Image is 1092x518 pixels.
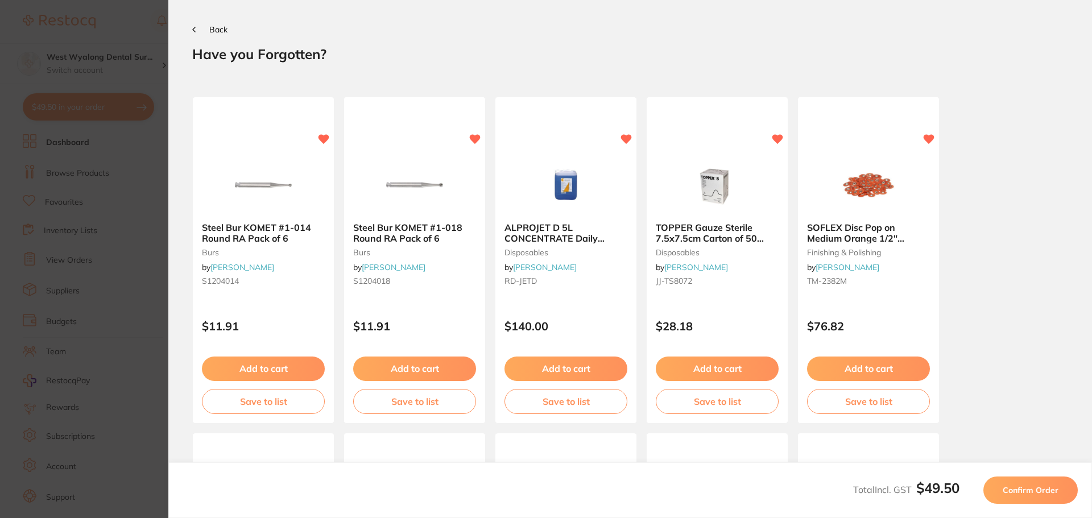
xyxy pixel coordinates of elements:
button: Add to cart [656,357,779,380]
small: S1204018 [353,276,476,285]
img: TOPPER Gauze Sterile 7.5x7.5cm Carton of 50 Packs of 2 [680,156,754,213]
p: $11.91 [353,320,476,333]
a: [PERSON_NAME] [816,262,879,272]
button: Confirm Order [983,476,1078,504]
span: by [504,262,577,272]
small: TM-2382M [807,276,930,285]
img: Steel Bur KOMET #1-018 Round RA Pack of 6 [378,156,452,213]
p: $11.91 [202,320,325,333]
span: by [202,262,274,272]
button: Add to cart [202,357,325,380]
span: by [353,262,425,272]
span: by [807,262,879,272]
button: Save to list [656,389,779,414]
p: $140.00 [504,320,627,333]
span: Back [209,24,227,35]
button: Add to cart [807,357,930,380]
b: Steel Bur KOMET #1-014 Round RA Pack of 6 [202,222,325,243]
button: Back [192,25,227,34]
small: finishing & polishing [807,248,930,257]
a: [PERSON_NAME] [513,262,577,272]
img: SOFLEX Disc Pop on Medium Orange 1/2" 12.7mm Pack of 85 [832,156,905,213]
h2: Have you Forgotten? [192,45,1068,63]
small: disposables [656,248,779,257]
small: burs [202,248,325,257]
span: Confirm Order [1003,485,1058,495]
a: [PERSON_NAME] [362,262,425,272]
small: S1204014 [202,276,325,285]
button: Add to cart [504,357,627,380]
small: burs [353,248,476,257]
img: ALPROJET D 5L CONCENTRATE Daily Evacuator Cleaner Bottle [529,156,603,213]
button: Save to list [807,389,930,414]
b: ALPROJET D 5L CONCENTRATE Daily Evacuator Cleaner Bottle [504,222,627,243]
b: Steel Bur KOMET #1-018 Round RA Pack of 6 [353,222,476,243]
span: Total Incl. GST [853,484,959,495]
b: $49.50 [916,479,959,496]
b: SOFLEX Disc Pop on Medium Orange 1/2" 12.7mm Pack of 85 [807,222,930,243]
p: $28.18 [656,320,779,333]
small: RD-JETD [504,276,627,285]
a: [PERSON_NAME] [664,262,728,272]
span: by [656,262,728,272]
p: $76.82 [807,320,930,333]
button: Save to list [504,389,627,414]
b: TOPPER Gauze Sterile 7.5x7.5cm Carton of 50 Packs of 2 [656,222,779,243]
button: Save to list [353,389,476,414]
small: JJ-TS8072 [656,276,779,285]
small: disposables [504,248,627,257]
button: Add to cart [353,357,476,380]
a: [PERSON_NAME] [210,262,274,272]
button: Save to list [202,389,325,414]
img: Steel Bur KOMET #1-014 Round RA Pack of 6 [226,156,300,213]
